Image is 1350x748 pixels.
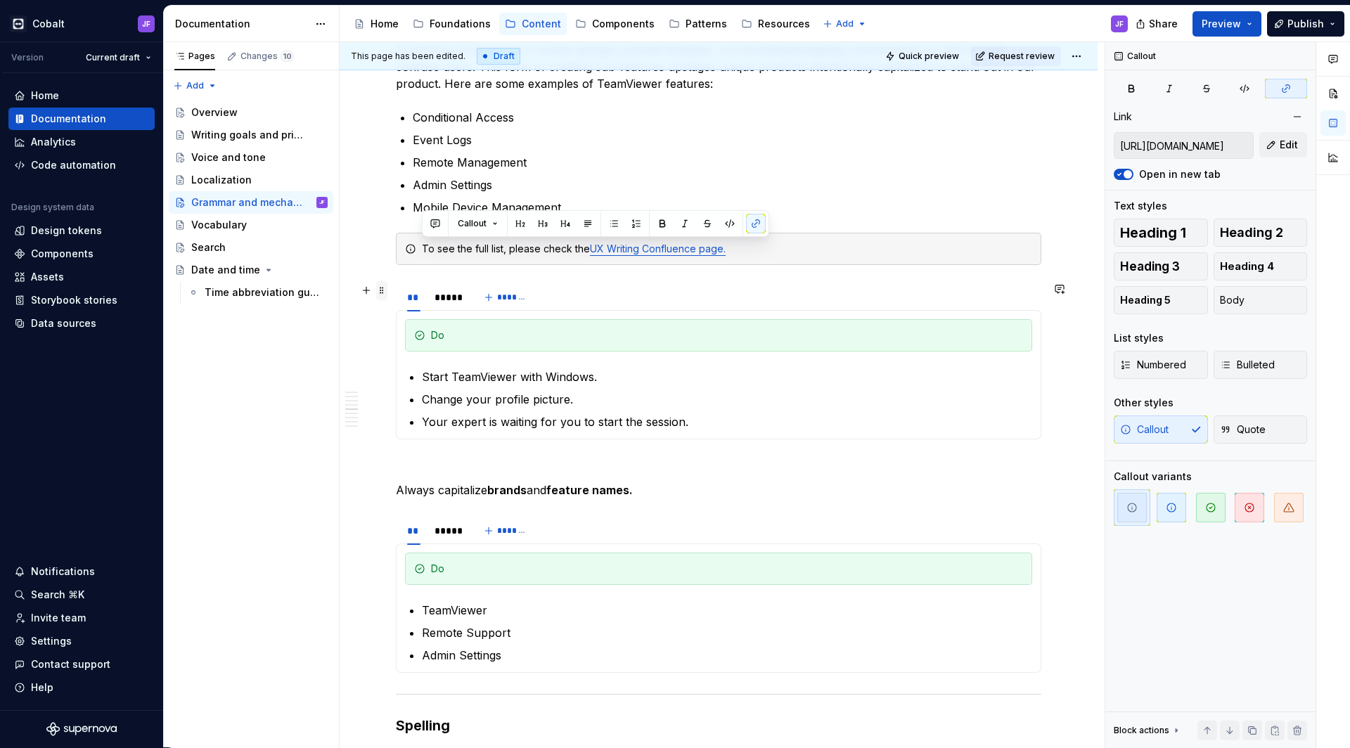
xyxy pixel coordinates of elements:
[1114,331,1164,345] div: List styles
[590,243,726,254] a: UX Writing Confluence page.
[46,722,117,736] svg: Supernova Logo
[1120,358,1186,372] span: Numbered
[8,312,155,335] a: Data sources
[1114,470,1192,484] div: Callout variants
[499,13,567,35] a: Content
[348,10,816,38] div: Page tree
[451,214,504,233] button: Callout
[8,560,155,583] button: Notifications
[191,240,226,254] div: Search
[1280,138,1298,152] span: Edit
[319,195,325,209] div: JF
[592,17,655,31] div: Components
[1115,18,1124,30] div: JF
[546,483,633,497] strong: feature names.
[8,84,155,107] a: Home
[413,109,1041,126] p: Conditional Access
[8,108,155,130] a: Documentation
[31,224,102,238] div: Design tokens
[1214,415,1308,444] button: Quote
[32,17,65,31] div: Cobalt
[458,218,487,229] span: Callout
[477,48,520,65] div: Draft
[396,716,1041,735] h3: Spelling
[169,146,333,169] a: Voice and tone
[169,236,333,259] a: Search
[169,76,221,96] button: Add
[758,17,810,31] div: Resources
[818,14,871,34] button: Add
[31,681,53,695] div: Help
[8,243,155,265] a: Components
[431,328,1023,342] div: Do
[1214,219,1308,247] button: Heading 2
[169,214,333,236] a: Vocabulary
[405,319,1032,430] section-item: Do
[31,634,72,648] div: Settings
[1214,351,1308,379] button: Bulleted
[142,18,150,30] div: JF
[422,413,1032,430] p: Your expert is waiting for you to start the session.
[1259,132,1307,157] button: Edit
[1192,11,1261,37] button: Preview
[1114,725,1169,736] div: Block actions
[31,270,64,284] div: Assets
[31,565,95,579] div: Notifications
[10,15,27,32] img: e3886e02-c8c5-455d-9336-29756fd03ba2.png
[31,611,86,625] div: Invite team
[86,52,140,63] span: Current draft
[836,18,854,30] span: Add
[8,219,155,242] a: Design tokens
[1120,293,1171,307] span: Heading 5
[487,483,527,497] strong: brands
[1220,293,1245,307] span: Body
[31,657,110,671] div: Contact support
[8,653,155,676] button: Contact support
[1220,423,1266,437] span: Quote
[1114,199,1167,213] div: Text styles
[422,391,1032,408] p: Change your profile picture.
[191,128,307,142] div: Writing goals and principles
[11,52,44,63] div: Version
[413,176,1041,193] p: Admin Settings
[169,259,333,281] a: Date and time
[1114,286,1208,314] button: Heading 5
[422,602,1032,619] p: TeamViewer
[1114,351,1208,379] button: Numbered
[240,51,294,62] div: Changes
[31,588,84,602] div: Search ⌘K
[8,630,155,652] a: Settings
[1214,252,1308,280] button: Heading 4
[686,17,727,31] div: Patterns
[169,124,333,146] a: Writing goals and principles
[971,46,1061,66] button: Request review
[191,150,266,165] div: Voice and tone
[407,13,496,35] a: Foundations
[989,51,1055,62] span: Request review
[191,195,307,209] div: Grammar and mechanics
[522,17,561,31] div: Content
[396,482,1041,498] p: Always capitalize and
[8,607,155,629] a: Invite team
[348,13,404,35] a: Home
[182,281,333,304] a: Time abbreviation guidelines
[11,202,94,213] div: Design system data
[431,562,1023,576] div: Do
[8,154,155,176] a: Code automation
[570,13,660,35] a: Components
[31,247,94,261] div: Components
[31,112,106,126] div: Documentation
[1287,17,1324,31] span: Publish
[79,48,157,67] button: Current draft
[663,13,733,35] a: Patterns
[169,101,333,124] a: Overview
[413,131,1041,148] p: Event Logs
[281,51,294,62] span: 10
[191,105,238,120] div: Overview
[8,583,155,606] button: Search ⌘K
[8,289,155,311] a: Storybook stories
[1214,286,1308,314] button: Body
[191,263,260,277] div: Date and time
[169,169,333,191] a: Localization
